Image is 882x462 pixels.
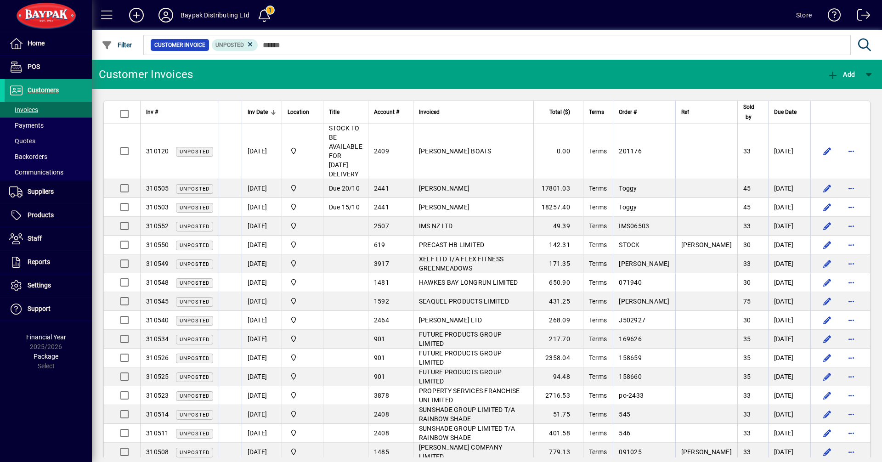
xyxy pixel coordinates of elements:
td: 401.58 [533,424,582,443]
span: Due 20/10 [329,185,360,192]
span: 901 [374,335,385,343]
span: Baypak - Onekawa [288,296,317,306]
span: [PERSON_NAME] [419,203,469,211]
span: Ref [681,107,689,117]
span: Account # [374,107,399,117]
span: FUTURE PRODUCTS GROUP LIMITED [419,349,502,366]
span: 1592 [374,298,389,305]
td: [DATE] [242,405,282,424]
td: [DATE] [768,198,810,217]
span: Baypak - Onekawa [288,221,317,231]
span: Terms [589,411,607,418]
div: Baypak Distributing Ltd [181,8,249,23]
span: HAWKES BAY LONGRUN LIMITED [419,279,518,286]
button: More options [844,445,859,459]
a: Knowledge Base [821,2,841,32]
span: Baypak - Onekawa [288,315,317,325]
td: [DATE] [242,330,282,349]
span: Unposted [180,280,209,286]
div: Due Date [774,107,805,117]
td: [DATE] [768,386,810,405]
span: 33 [743,429,751,437]
button: More options [844,237,859,252]
span: Baypak - Onekawa [288,428,317,438]
span: 310120 [146,147,169,155]
a: Logout [850,2,871,32]
button: More options [844,219,859,233]
span: Terms [589,241,607,248]
span: 619 [374,241,385,248]
span: [PERSON_NAME] [681,241,732,248]
span: 158660 [619,373,642,380]
span: Communications [9,169,63,176]
span: PROPERTY SERVICES FRANCHISE UNLIMITED [419,387,520,404]
span: Due 15/10 [329,203,360,211]
div: Title [329,107,362,117]
span: [PERSON_NAME] [419,185,469,192]
td: [DATE] [242,367,282,386]
span: [PERSON_NAME] COMPANY LIMITED [419,444,502,460]
td: 94.48 [533,367,582,386]
span: Unposted [180,205,209,211]
span: 310525 [146,373,169,380]
span: 310552 [146,222,169,230]
td: [DATE] [242,179,282,198]
div: Inv Date [248,107,276,117]
span: Unposted [180,450,209,456]
td: 650.90 [533,273,582,292]
span: 545 [619,411,630,418]
td: [DATE] [242,198,282,217]
div: Order # [619,107,669,117]
span: Unposted [180,318,209,324]
span: 901 [374,354,385,361]
span: Unposted [180,242,209,248]
span: Baypak - Onekawa [288,372,317,382]
span: Inv Date [248,107,268,117]
a: Home [5,32,92,55]
a: Settings [5,274,92,297]
td: 49.39 [533,217,582,236]
button: Add [122,7,151,23]
span: po-2433 [619,392,644,399]
button: More options [844,200,859,214]
span: 75 [743,298,751,305]
button: Edit [820,407,835,422]
span: Payments [9,122,44,129]
td: [DATE] [242,386,282,405]
span: Invoices [9,106,38,113]
button: More options [844,275,859,290]
span: 30 [743,279,751,286]
span: 158659 [619,354,642,361]
td: [DATE] [768,292,810,311]
div: Account # [374,107,407,117]
td: 51.75 [533,405,582,424]
td: [DATE] [768,424,810,443]
span: Baypak - Onekawa [288,353,317,363]
mat-chip: Customer Invoice Status: Unposted [212,39,258,51]
td: [DATE] [242,349,282,367]
span: Unposted [180,299,209,305]
span: 310526 [146,354,169,361]
span: Unposted [180,374,209,380]
span: 310523 [146,392,169,399]
td: 779.13 [533,443,582,462]
td: 2716.53 [533,386,582,405]
span: 546 [619,429,630,437]
span: Unposted [180,337,209,343]
span: 901 [374,373,385,380]
button: Add [825,66,857,83]
td: [DATE] [768,124,810,179]
td: 0.00 [533,124,582,179]
span: Terms [589,298,607,305]
button: More options [844,332,859,346]
td: [DATE] [242,443,282,462]
span: Terms [589,147,607,155]
div: Location [288,107,317,117]
a: Quotes [5,133,92,149]
span: Terms [589,429,607,437]
span: Baypak - Onekawa [288,146,317,156]
span: 3917 [374,260,389,267]
span: IMS06503 [619,222,649,230]
span: Package [34,353,58,360]
span: Terms [589,203,607,211]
